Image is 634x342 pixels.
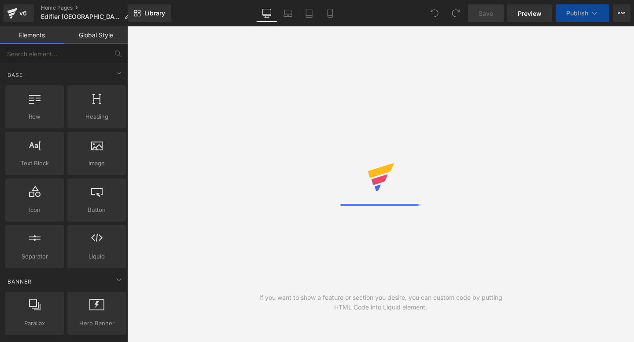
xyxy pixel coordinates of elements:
[518,9,542,18] span: Preview
[70,205,123,215] span: Button
[70,252,123,261] span: Liquid
[8,112,61,121] span: Row
[556,4,609,22] button: Publish
[426,4,443,22] button: Undo
[7,277,33,286] span: Banner
[299,4,320,22] a: Tablet
[320,4,341,22] a: Mobile
[479,9,493,18] span: Save
[4,4,34,22] a: v6
[70,159,123,168] span: Image
[144,9,165,17] span: Library
[8,319,61,328] span: Parallax
[8,205,61,215] span: Icon
[41,4,137,11] a: Home Pages
[41,13,121,20] span: Edifier [GEOGRAPHIC_DATA]
[254,293,508,312] div: If you want to show a feature or section you desire, you can custom code by putting HTML Code int...
[277,4,299,22] a: Laptop
[70,112,123,121] span: Heading
[70,319,123,328] span: Hero Banner
[256,4,277,22] a: Desktop
[507,4,552,22] a: Preview
[8,252,61,261] span: Separator
[613,4,630,22] button: More
[64,26,128,44] a: Global Style
[566,10,588,17] span: Publish
[7,71,24,79] span: Base
[447,4,464,22] button: Redo
[128,4,171,22] a: New Library
[18,7,29,19] div: v6
[8,159,61,168] span: Text Block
